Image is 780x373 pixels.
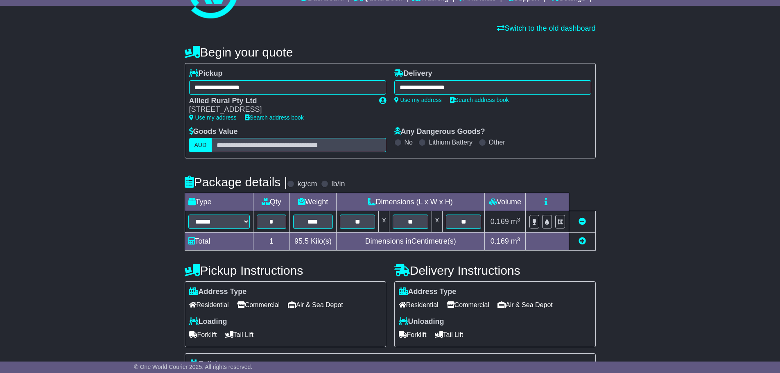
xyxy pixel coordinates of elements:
td: x [379,211,389,233]
label: No [405,138,413,146]
span: Air & Sea Depot [497,298,553,311]
td: Kilo(s) [289,233,336,251]
td: Dimensions (L x W x H) [336,193,485,211]
label: Other [489,138,505,146]
td: Total [185,233,253,251]
div: Allied Rural Pty Ltd [189,97,371,106]
span: 0.169 [491,237,509,245]
td: 1 [253,233,289,251]
td: Qty [253,193,289,211]
label: Loading [189,317,227,326]
span: m [511,217,520,226]
span: Residential [189,298,229,311]
span: Residential [399,298,439,311]
label: Address Type [399,287,457,296]
label: Unloading [399,317,444,326]
td: Dimensions in Centimetre(s) [336,233,485,251]
h4: Pickup Instructions [185,264,386,277]
label: kg/cm [297,180,317,189]
span: Forklift [399,328,427,341]
td: x [432,211,442,233]
label: lb/in [331,180,345,189]
label: Any Dangerous Goods? [394,127,485,136]
span: Tail Lift [225,328,254,341]
label: Lithium Battery [429,138,473,146]
div: [STREET_ADDRESS] [189,105,371,114]
label: Pickup [189,69,223,78]
span: Commercial [447,298,489,311]
sup: 3 [517,236,520,242]
a: Search address book [245,114,304,121]
span: Commercial [237,298,280,311]
td: Type [185,193,253,211]
span: Forklift [189,328,217,341]
a: Add new item [579,237,586,245]
h4: Delivery Instructions [394,264,596,277]
h4: Package details | [185,175,287,189]
span: Tail Lift [435,328,463,341]
label: Delivery [394,69,432,78]
span: 0.169 [491,217,509,226]
h4: Begin your quote [185,45,596,59]
a: Switch to the old dashboard [497,24,595,32]
a: Search address book [450,97,509,103]
span: Air & Sea Depot [288,298,343,311]
label: Goods Value [189,127,238,136]
sup: 3 [517,217,520,223]
label: Pallet [189,359,218,368]
span: m [511,237,520,245]
td: Volume [485,193,526,211]
a: Use my address [394,97,442,103]
span: © One World Courier 2025. All rights reserved. [134,364,253,370]
label: AUD [189,138,212,152]
a: Remove this item [579,217,586,226]
td: Weight [289,193,336,211]
span: 95.5 [294,237,309,245]
label: Address Type [189,287,247,296]
a: Use my address [189,114,237,121]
